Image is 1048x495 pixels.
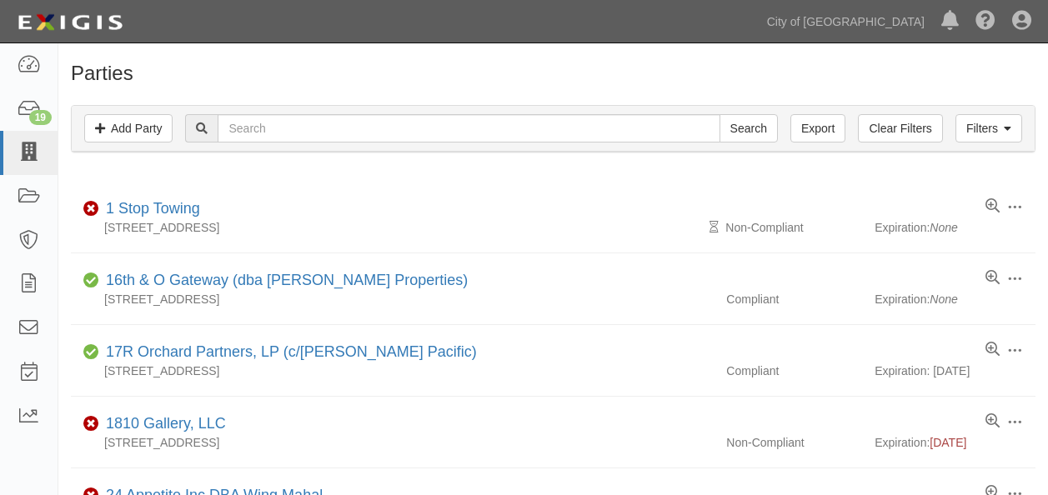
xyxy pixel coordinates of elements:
i: None [930,292,957,306]
div: Non-Compliant [714,219,875,236]
i: Compliant [83,347,99,358]
input: Search [720,114,778,142]
i: Pending Review [710,222,719,233]
div: 1810 Gallery, LLC [99,413,226,435]
a: View results summary [985,413,1000,430]
input: Search [218,114,720,142]
div: [STREET_ADDRESS] [71,362,714,379]
div: [STREET_ADDRESS] [71,434,714,451]
i: Non-Compliant [83,418,99,430]
div: Compliant [714,362,875,379]
div: Compliant [714,291,875,307]
a: 1 Stop Towing [106,200,200,217]
a: View results summary [985,270,1000,287]
div: 17R Orchard Partners, LP (c/o Heller Pacific) [99,342,477,363]
h1: Parties [71,62,1035,84]
i: None [930,221,957,234]
span: [DATE] [930,436,966,449]
div: Expiration: [875,219,1035,236]
i: Compliant [83,275,99,287]
a: City of [GEOGRAPHIC_DATA] [759,5,933,38]
a: 17R Orchard Partners, LP (c/[PERSON_NAME] Pacific) [106,343,477,360]
i: Help Center - Complianz [975,12,995,32]
div: [STREET_ADDRESS] [71,219,714,236]
a: Filters [955,114,1022,142]
div: Expiration: [875,291,1035,307]
div: Expiration: [DATE] [875,362,1035,379]
i: Non-Compliant [83,203,99,215]
a: Clear Filters [858,114,942,142]
a: View results summary [985,342,1000,358]
a: 1810 Gallery, LLC [106,415,226,432]
a: View results summary [985,198,1000,215]
div: 1 Stop Towing [99,198,200,220]
a: Add Party [84,114,173,142]
a: 16th & O Gateway (dba [PERSON_NAME] Properties) [106,272,468,288]
a: Export [790,114,845,142]
div: 16th & O Gateway (dba Ravel Rasmussen Properties) [99,270,468,292]
img: logo-5460c22ac91f19d4615b14bd174203de0afe785f0fc80cf4dbbc73dc1793850b.png [13,7,128,37]
div: Expiration: [875,434,1035,451]
div: [STREET_ADDRESS] [71,291,714,307]
div: Non-Compliant [714,434,875,451]
div: 19 [29,110,52,125]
